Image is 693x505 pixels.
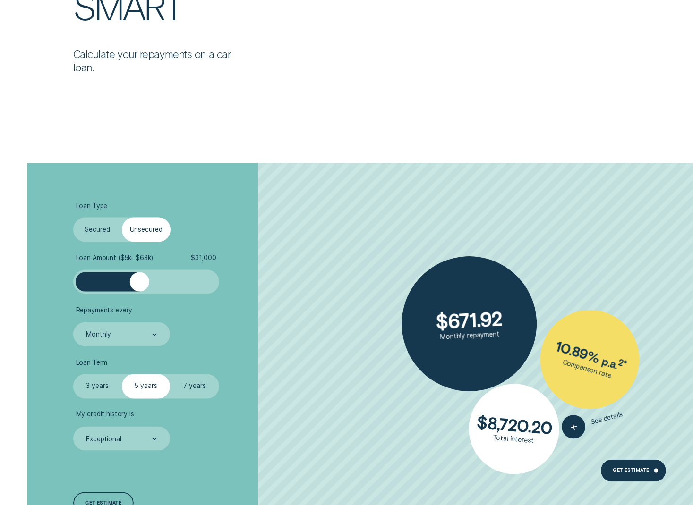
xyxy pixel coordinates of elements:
span: My credit history is [76,411,134,419]
span: Loan Term [76,359,108,367]
label: Secured [73,218,122,242]
span: Loan Type [76,202,108,210]
label: 3 years [73,374,122,398]
div: Monthly [86,331,111,339]
label: 5 years [122,374,171,398]
label: 7 years [171,374,219,398]
button: See details [559,403,626,442]
span: Repayments every [76,306,133,314]
label: Unsecured [122,218,171,242]
a: Get Estimate [601,460,667,481]
div: Exceptional [86,435,121,443]
span: See details [590,411,624,427]
span: $ 31,000 [191,254,216,262]
span: Loan Amount ( $5k - $63k ) [76,254,153,262]
p: Calculate your repayments on a car loan. [73,48,231,74]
